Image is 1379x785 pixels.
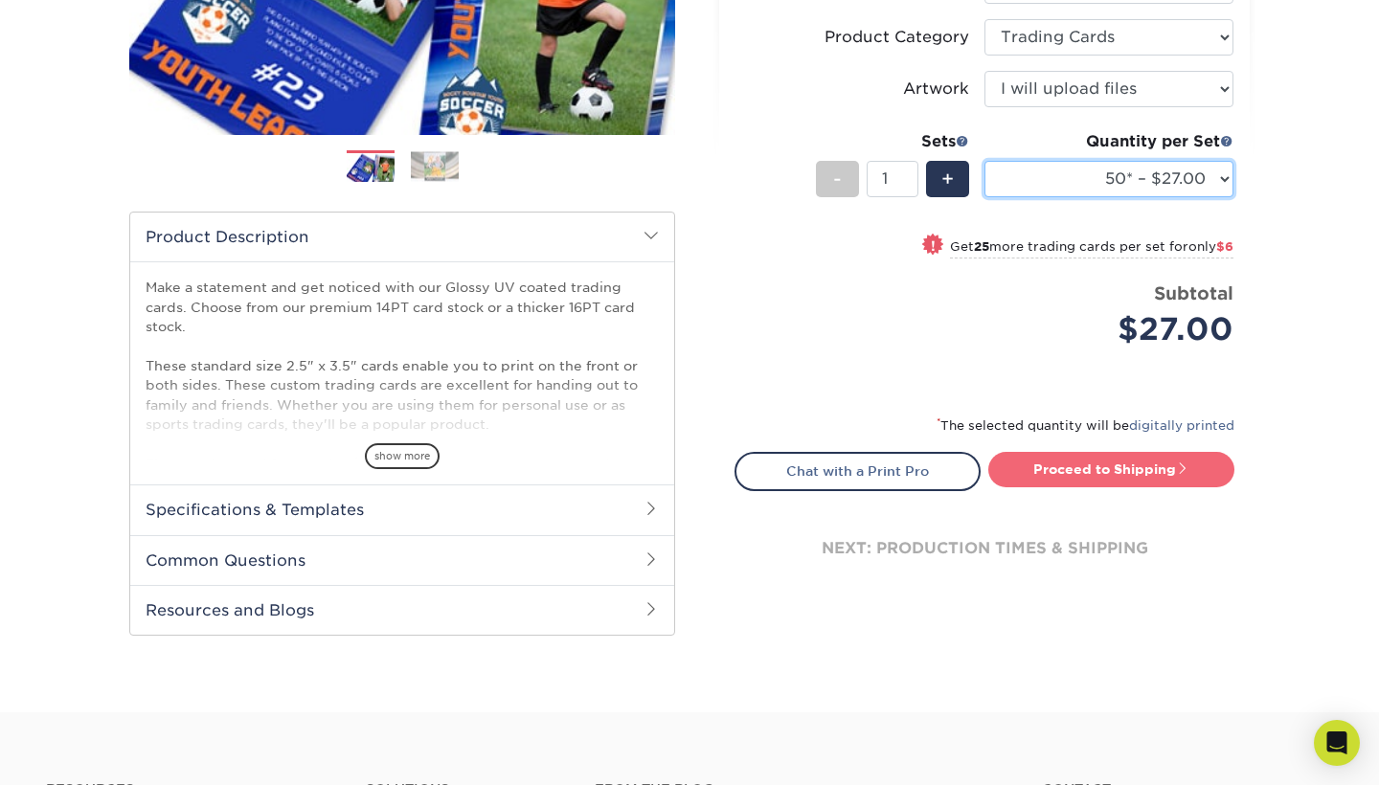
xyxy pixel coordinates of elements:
a: Proceed to Shipping [988,452,1234,486]
div: Quantity per Set [984,130,1233,153]
a: digitally printed [1129,418,1234,433]
div: Open Intercom Messenger [1314,720,1360,766]
p: Make a statement and get noticed with our Glossy UV coated trading cards. Choose from our premium... [146,278,659,512]
h2: Common Questions [130,535,674,585]
span: + [941,165,954,193]
img: Trading Cards 02 [411,151,459,181]
div: next: production times & shipping [735,491,1234,606]
span: show more [365,443,440,469]
div: Product Category [825,26,969,49]
span: ! [931,235,936,256]
small: The selected quantity will be [937,418,1234,433]
span: $6 [1216,239,1233,254]
h2: Resources and Blogs [130,585,674,635]
span: only [1188,239,1233,254]
img: Trading Cards 01 [347,151,395,185]
small: Get more trading cards per set for [950,239,1233,258]
h2: Specifications & Templates [130,484,674,534]
strong: 25 [974,239,989,254]
strong: Subtotal [1154,282,1233,303]
div: $27.00 [999,306,1233,352]
span: - [833,165,842,193]
a: Chat with a Print Pro [735,452,981,490]
div: Artwork [903,78,969,101]
h2: Product Description [130,213,674,261]
div: Sets [816,130,969,153]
